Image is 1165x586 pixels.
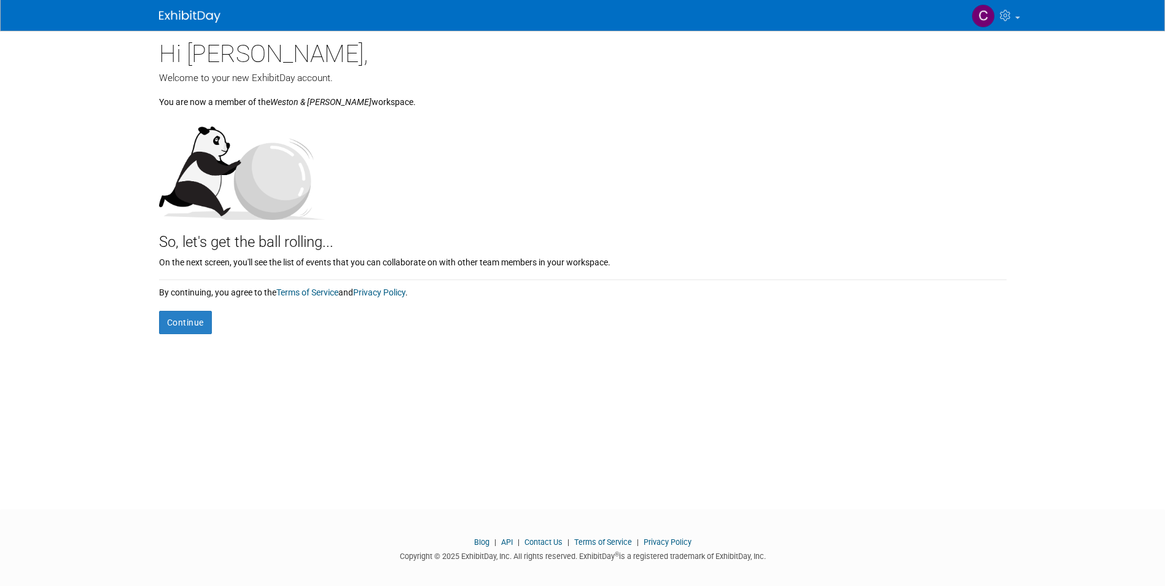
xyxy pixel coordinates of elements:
a: Contact Us [524,537,563,547]
span: | [564,537,572,547]
a: Privacy Policy [353,287,405,297]
a: API [501,537,513,547]
sup: ® [615,551,619,558]
i: Weston & [PERSON_NAME] [270,97,372,107]
a: Terms of Service [574,537,632,547]
button: Continue [159,311,212,334]
a: Blog [474,537,489,547]
div: You are now a member of the workspace. [159,85,1007,108]
img: Let's get the ball rolling [159,114,325,220]
div: Welcome to your new ExhibitDay account. [159,71,1007,85]
div: So, let's get the ball rolling... [159,220,1007,253]
img: Christine Viarella [972,4,995,28]
span: | [515,537,523,547]
img: ExhibitDay [159,10,220,23]
a: Privacy Policy [644,537,692,547]
div: On the next screen, you'll see the list of events that you can collaborate on with other team mem... [159,253,1007,268]
span: | [634,537,642,547]
span: | [491,537,499,547]
div: By continuing, you agree to the and . [159,280,1007,299]
a: Terms of Service [276,287,338,297]
div: Hi [PERSON_NAME], [159,31,1007,71]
